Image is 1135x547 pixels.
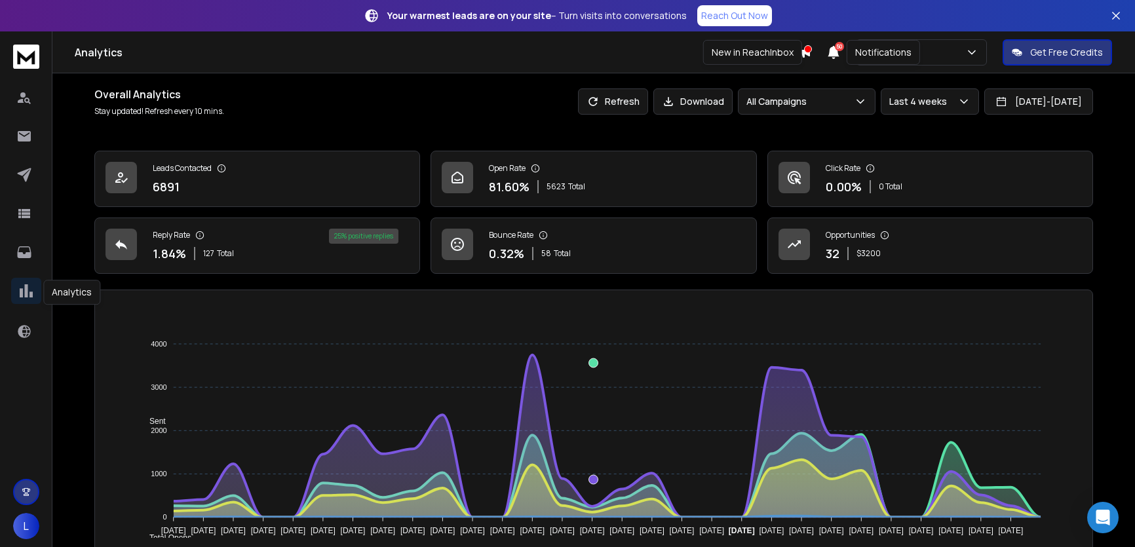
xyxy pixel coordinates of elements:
tspan: [DATE] [400,526,425,535]
span: 58 [541,248,551,259]
tspan: [DATE] [550,526,575,535]
tspan: [DATE] [191,526,216,535]
a: Reach Out Now [697,5,772,26]
tspan: [DATE] [341,526,366,535]
p: Opportunities [826,230,875,240]
p: Last 4 weeks [889,95,952,108]
tspan: [DATE] [969,526,993,535]
a: Reply Rate1.84%127Total25% positive replies [94,217,420,274]
span: 5623 [547,181,566,192]
tspan: [DATE] [909,526,934,535]
img: logo [13,45,39,69]
tspan: 1000 [151,470,167,478]
span: Total [568,181,585,192]
p: Stay updated! Refresh every 10 mins. [94,106,224,117]
tspan: [DATE] [849,526,874,535]
tspan: [DATE] [879,526,904,535]
tspan: 3000 [151,383,167,391]
tspan: [DATE] [729,526,755,535]
tspan: 0 [163,513,167,521]
tspan: [DATE] [760,526,784,535]
button: Refresh [578,88,648,115]
tspan: [DATE] [610,526,635,535]
tspan: [DATE] [431,526,455,535]
button: Download [653,88,733,115]
p: $ 3200 [856,248,881,259]
tspan: [DATE] [281,526,306,535]
p: 32 [826,244,839,263]
a: Leads Contacted6891 [94,151,420,207]
tspan: [DATE] [580,526,605,535]
p: 0 Total [879,181,902,192]
tspan: 2000 [151,426,167,434]
div: Notifications [847,40,920,65]
tspan: [DATE] [520,526,545,535]
p: Refresh [605,95,640,108]
tspan: [DATE] [251,526,276,535]
p: 1.84 % [153,244,186,263]
p: 6891 [153,178,180,196]
tspan: [DATE] [670,526,695,535]
span: Total [554,248,571,259]
div: 25 % positive replies [329,229,398,244]
tspan: [DATE] [461,526,486,535]
button: L [13,513,39,539]
tspan: [DATE] [790,526,815,535]
tspan: [DATE] [700,526,725,535]
span: Total [217,248,234,259]
span: Sent [140,417,166,426]
tspan: [DATE] [640,526,664,535]
p: Open Rate [489,163,526,174]
tspan: [DATE] [161,526,186,535]
h1: Overall Analytics [94,86,224,102]
p: 0.00 % [826,178,862,196]
tspan: [DATE] [490,526,515,535]
span: 50 [835,42,844,51]
a: Bounce Rate0.32%58Total [431,217,756,274]
tspan: [DATE] [939,526,964,535]
p: All Campaigns [746,95,812,108]
a: Click Rate0.00%0 Total [767,151,1093,207]
button: [DATE]-[DATE] [984,88,1093,115]
p: Reply Rate [153,230,190,240]
p: – Turn visits into conversations [387,9,687,22]
h1: Analytics [75,45,798,60]
a: Opportunities32$3200 [767,217,1093,274]
div: New in ReachInbox [703,40,802,65]
p: Leads Contacted [153,163,212,174]
div: Analytics [43,280,100,305]
tspan: [DATE] [999,526,1024,535]
button: Get Free Credits [1003,39,1112,66]
p: Click Rate [826,163,860,174]
tspan: [DATE] [371,526,396,535]
p: Bounce Rate [489,230,533,240]
span: Total Opens [140,533,191,542]
p: Reach Out Now [701,9,768,22]
tspan: [DATE] [819,526,844,535]
tspan: [DATE] [221,526,246,535]
p: Download [680,95,724,108]
p: 81.60 % [489,178,529,196]
a: Open Rate81.60%5623Total [431,151,756,207]
p: 0.32 % [489,244,524,263]
strong: Your warmest leads are on your site [387,9,551,22]
p: Get Free Credits [1030,46,1103,59]
tspan: [DATE] [311,526,336,535]
div: Open Intercom Messenger [1087,502,1119,533]
span: 127 [203,248,214,259]
tspan: 4000 [151,340,167,348]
